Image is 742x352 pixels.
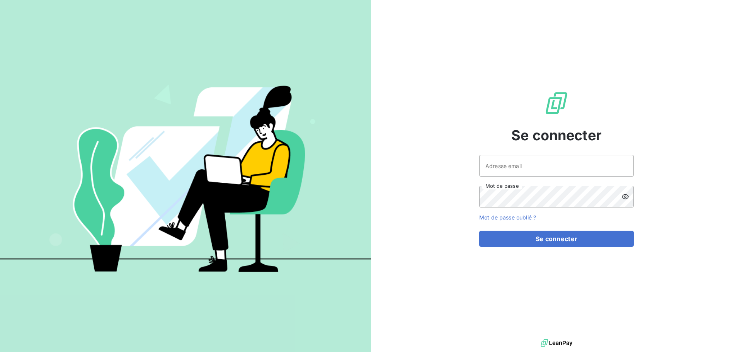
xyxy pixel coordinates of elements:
img: Logo LeanPay [544,91,569,116]
a: Mot de passe oublié ? [479,214,536,221]
input: placeholder [479,155,634,177]
span: Se connecter [511,125,602,146]
button: Se connecter [479,231,634,247]
img: logo [541,337,572,349]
